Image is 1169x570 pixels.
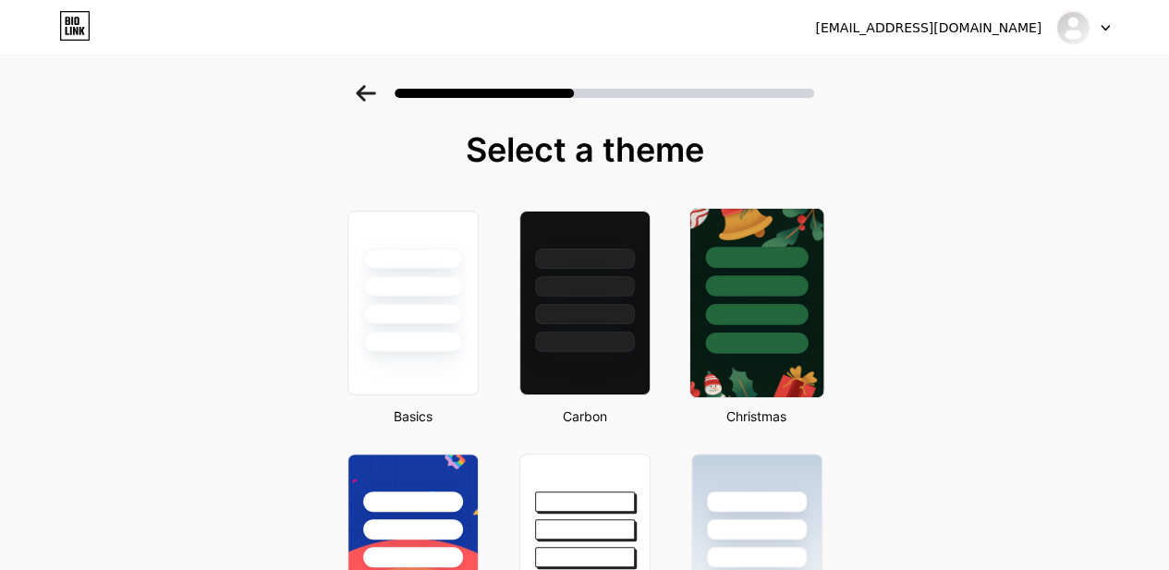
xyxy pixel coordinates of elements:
div: Carbon [514,406,656,426]
div: Christmas [686,406,828,426]
div: [EMAIL_ADDRESS][DOMAIN_NAME] [815,18,1041,38]
div: Basics [342,406,484,426]
img: xmas-22.jpg [689,209,822,397]
img: Dipanjan swapna Prangon [1055,10,1090,45]
div: Select a theme [340,131,830,168]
